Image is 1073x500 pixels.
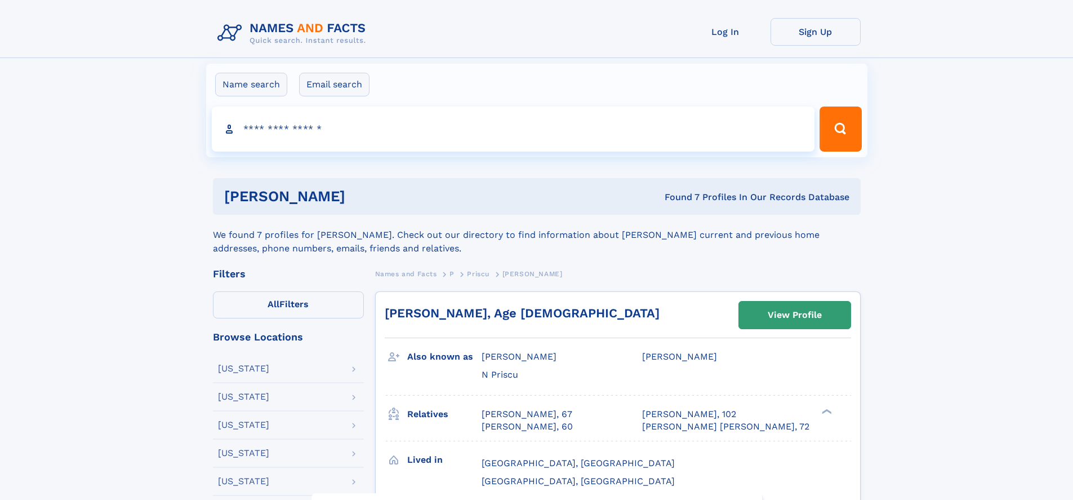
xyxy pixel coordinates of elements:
[771,18,861,46] a: Sign Up
[482,458,675,468] span: [GEOGRAPHIC_DATA], [GEOGRAPHIC_DATA]
[819,408,832,415] div: ❯
[502,270,563,278] span: [PERSON_NAME]
[449,267,455,281] a: P
[407,347,482,366] h3: Also known as
[299,73,369,96] label: Email search
[218,392,269,401] div: [US_STATE]
[215,73,287,96] label: Name search
[213,18,375,48] img: Logo Names and Facts
[218,449,269,458] div: [US_STATE]
[407,450,482,470] h3: Lived in
[213,332,364,342] div: Browse Locations
[218,364,269,373] div: [US_STATE]
[213,269,364,279] div: Filters
[642,408,736,421] a: [PERSON_NAME], 102
[505,191,849,203] div: Found 7 Profiles In Our Records Database
[213,291,364,318] label: Filters
[212,107,815,152] input: search input
[482,408,572,421] a: [PERSON_NAME], 67
[449,270,455,278] span: P
[375,267,437,281] a: Names and Facts
[482,369,518,380] span: N Priscu
[268,299,279,309] span: All
[407,405,482,424] h3: Relatives
[739,302,851,329] a: View Profile
[820,107,861,152] button: Search Button
[482,476,675,486] span: [GEOGRAPHIC_DATA], [GEOGRAPHIC_DATA]
[642,351,717,362] span: [PERSON_NAME]
[218,477,269,486] div: [US_STATE]
[482,351,556,362] span: [PERSON_NAME]
[385,306,660,320] a: [PERSON_NAME], Age [DEMOGRAPHIC_DATA]
[224,189,505,203] h1: [PERSON_NAME]
[218,421,269,430] div: [US_STATE]
[213,215,861,255] div: We found 7 profiles for [PERSON_NAME]. Check out our directory to find information about [PERSON_...
[768,302,822,328] div: View Profile
[467,267,489,281] a: Priscu
[680,18,771,46] a: Log In
[482,421,573,433] a: [PERSON_NAME], 60
[642,421,809,433] a: [PERSON_NAME] [PERSON_NAME], 72
[467,270,489,278] span: Priscu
